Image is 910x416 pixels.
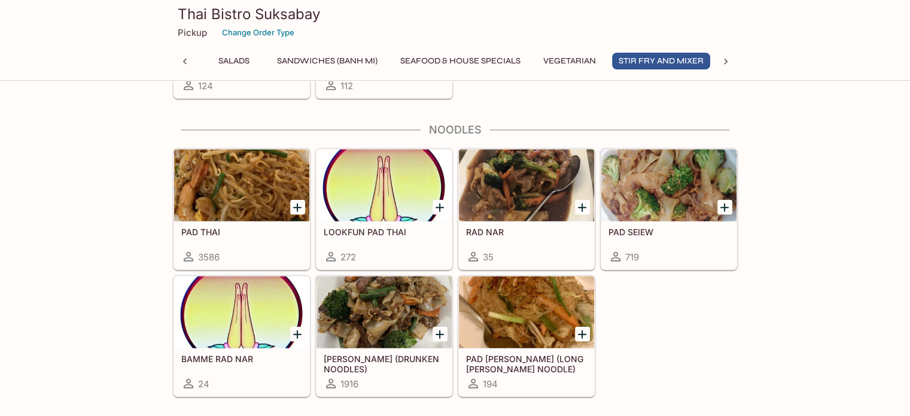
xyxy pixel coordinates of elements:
[174,149,310,270] a: PAD THAI3586
[466,354,587,374] h5: PAD [PERSON_NAME] (LONG [PERSON_NAME] NOODLE)
[198,80,213,92] span: 124
[181,354,302,364] h5: BAMME RAD NAR
[316,149,452,270] a: LOOKFUN PAD THAI272
[340,378,358,390] span: 1916
[178,27,207,38] p: Pickup
[601,150,736,221] div: PAD SEIEW
[601,149,737,270] a: PAD SEIEW719
[173,123,738,136] h4: Noodles
[537,53,602,69] button: Vegetarian
[575,327,590,342] button: Add PAD WOON SEN (LONG RICE NOODLE)
[174,150,309,221] div: PAD THAI
[340,80,353,92] span: 112
[394,53,527,69] button: Seafood & House Specials
[459,277,594,348] div: PAD WOON SEN (LONG RICE NOODLE)
[316,150,452,221] div: LOOKFUN PAD THAI
[198,251,220,263] span: 3586
[575,200,590,215] button: Add RAD NAR
[316,276,452,397] a: [PERSON_NAME] (DRUNKEN NOODLES)1916
[433,327,448,342] button: Add KEE MAO (DRUNKEN NOODLES)
[198,378,209,390] span: 24
[316,277,452,348] div: KEE MAO (DRUNKEN NOODLES)
[324,354,445,374] h5: [PERSON_NAME] (DRUNKEN NOODLES)
[608,227,729,237] h5: PAD SEIEW
[458,276,595,397] a: PAD [PERSON_NAME] (LONG [PERSON_NAME] NOODLE)194
[207,53,261,69] button: Salads
[458,149,595,270] a: RAD NAR35
[217,23,300,42] button: Change Order Type
[433,200,448,215] button: Add LOOKFUN PAD THAI
[612,53,710,69] button: Stir Fry and Mixer
[466,227,587,237] h5: RAD NAR
[174,277,309,348] div: BAMME RAD NAR
[717,200,732,215] button: Add PAD SEIEW
[625,251,639,263] span: 719
[459,150,594,221] div: RAD NAR
[324,227,445,237] h5: LOOKFUN PAD THAI
[181,227,302,237] h5: PAD THAI
[290,327,305,342] button: Add BAMME RAD NAR
[290,200,305,215] button: Add PAD THAI
[340,251,356,263] span: 272
[178,5,733,23] h3: Thai Bistro Suksabay
[483,378,498,390] span: 194
[174,276,310,397] a: BAMME RAD NAR24
[270,53,384,69] button: Sandwiches (Banh Mi)
[483,251,494,263] span: 35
